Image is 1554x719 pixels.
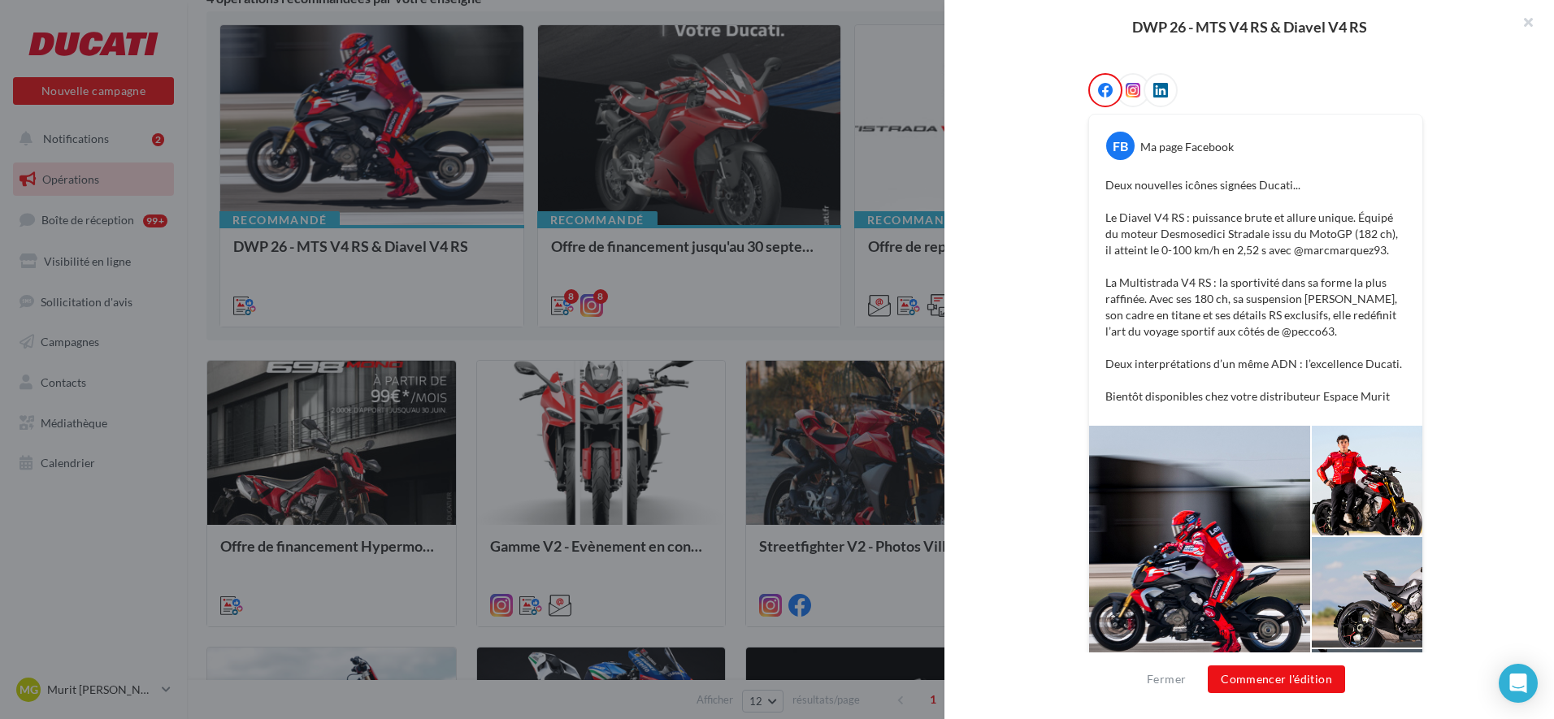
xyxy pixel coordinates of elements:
p: Deux nouvelles icônes signées Ducati... Le Diavel V4 RS : puissance brute et allure unique. Équip... [1105,177,1406,405]
button: Commencer l'édition [1208,665,1345,693]
div: FB [1106,132,1135,160]
div: Open Intercom Messenger [1499,664,1538,703]
div: DWP 26 - MTS V4 RS & Diavel V4 RS [970,19,1528,34]
button: Fermer [1140,669,1192,689]
div: Ma page Facebook [1140,139,1234,155]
